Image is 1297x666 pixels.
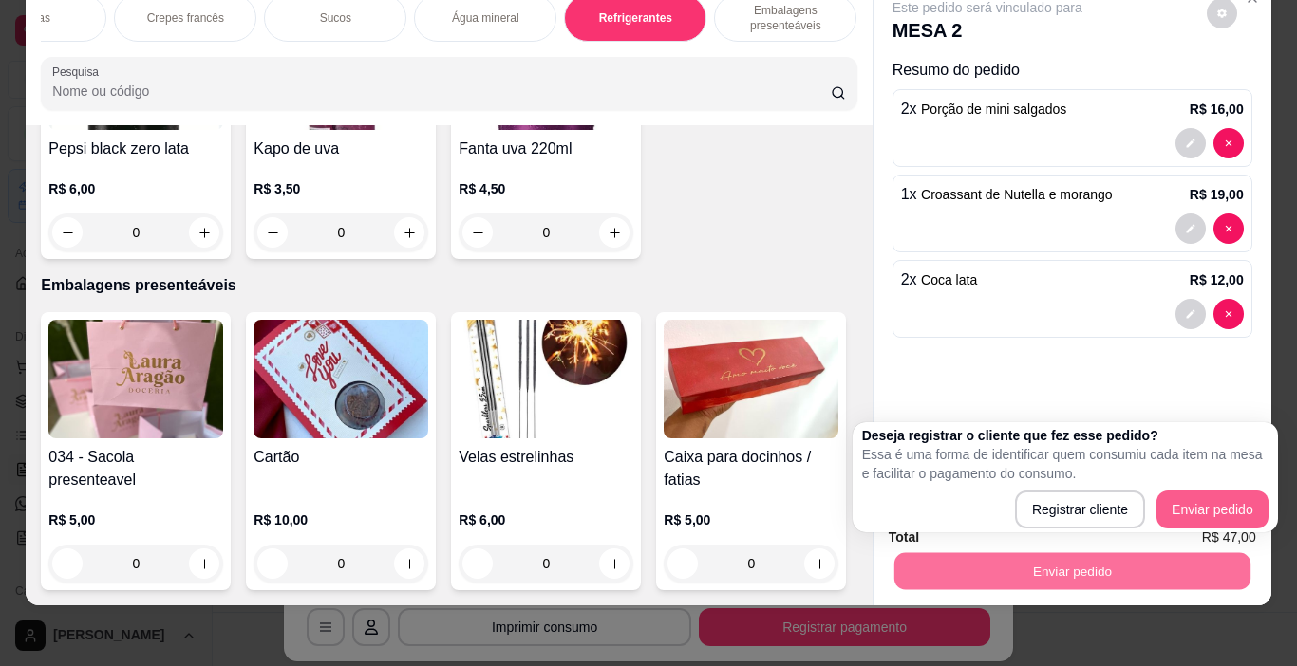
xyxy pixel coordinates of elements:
[189,548,219,579] button: increase-product-quantity
[1175,299,1206,329] button: decrease-product-quantity
[394,548,424,579] button: increase-product-quantity
[921,102,1066,117] span: Porção de mini salgados
[921,272,977,287] span: Coca lata
[664,320,838,438] img: product-image
[459,510,633,529] p: R$ 6,00
[862,445,1269,483] p: Essa é uma forma de identificar quem consumiu cada item na mesa e facilitar o pagamento do consumo.
[921,187,1113,202] span: Croassant de Nutella e morango
[1190,270,1244,289] p: R$ 12,00
[189,217,219,248] button: increase-product-quantity
[1190,185,1244,204] p: R$ 19,00
[893,17,1082,44] p: MESA 2
[1015,490,1145,528] button: Registrar cliente
[667,548,698,579] button: decrease-product-quantity
[459,179,633,198] p: R$ 4,50
[459,446,633,469] h4: Velas estrelinhas
[901,98,1067,120] p: 2 x
[599,217,630,248] button: increase-product-quantity
[48,446,223,491] h4: 034 - Sacola presenteavel
[254,179,428,198] p: R$ 3,50
[1202,527,1256,547] span: R$ 47,00
[52,64,105,80] label: Pesquisa
[48,179,223,198] p: R$ 6,00
[52,82,831,101] input: Pesquisa
[901,183,1113,206] p: 1 x
[394,217,424,248] button: increase-product-quantity
[730,3,840,33] p: Embalagens presenteáveis
[48,138,223,160] h4: Pepsi black zero lata
[1156,490,1269,528] button: Enviar pedido
[1175,128,1206,158] button: decrease-product-quantity
[452,10,519,26] p: Água mineral
[462,548,493,579] button: decrease-product-quantity
[664,510,838,529] p: R$ 5,00
[1213,213,1244,244] button: decrease-product-quantity
[462,217,493,248] button: decrease-product-quantity
[862,426,1269,445] h2: Deseja registrar o cliente que fez esse pedido?
[52,548,83,579] button: decrease-product-quantity
[1190,100,1244,119] p: R$ 16,00
[254,510,428,529] p: R$ 10,00
[257,548,288,579] button: decrease-product-quantity
[459,320,633,438] img: product-image
[1213,128,1244,158] button: decrease-product-quantity
[257,217,288,248] button: decrease-product-quantity
[52,217,83,248] button: decrease-product-quantity
[804,548,835,579] button: increase-product-quantity
[41,274,856,297] p: Embalagens presenteáveis
[1175,213,1206,244] button: decrease-product-quantity
[320,10,351,26] p: Sucos
[48,320,223,438] img: product-image
[254,138,428,160] h4: Kapo de uva
[254,320,428,438] img: product-image
[599,548,630,579] button: increase-product-quantity
[599,10,672,26] p: Refrigerantes
[664,446,838,491] h4: Caixa para docinhos / fatias
[147,10,224,26] p: Crepes francês
[889,529,919,545] strong: Total
[901,268,978,291] p: 2 x
[893,59,1252,82] p: Resumo do pedido
[893,553,1250,590] button: Enviar pedido
[1213,299,1244,329] button: decrease-product-quantity
[254,446,428,469] h4: Cartão
[459,138,633,160] h4: Fanta uva 220ml
[48,510,223,529] p: R$ 5,00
